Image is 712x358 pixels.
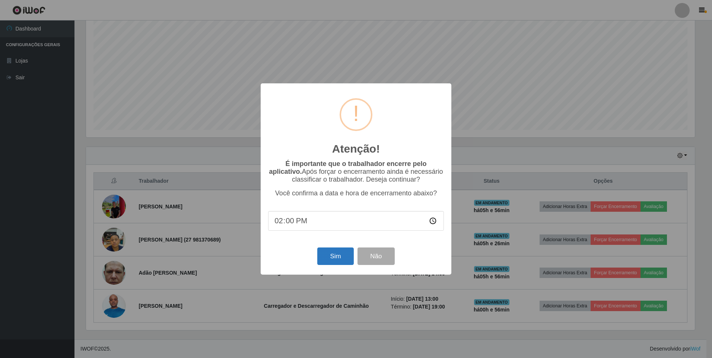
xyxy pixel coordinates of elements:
p: Você confirma a data e hora de encerramento abaixo? [268,189,444,197]
button: Sim [317,247,353,265]
h2: Atenção! [332,142,380,156]
b: É importante que o trabalhador encerre pelo aplicativo. [269,160,426,175]
p: Após forçar o encerramento ainda é necessário classificar o trabalhador. Deseja continuar? [268,160,444,183]
button: Não [357,247,394,265]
